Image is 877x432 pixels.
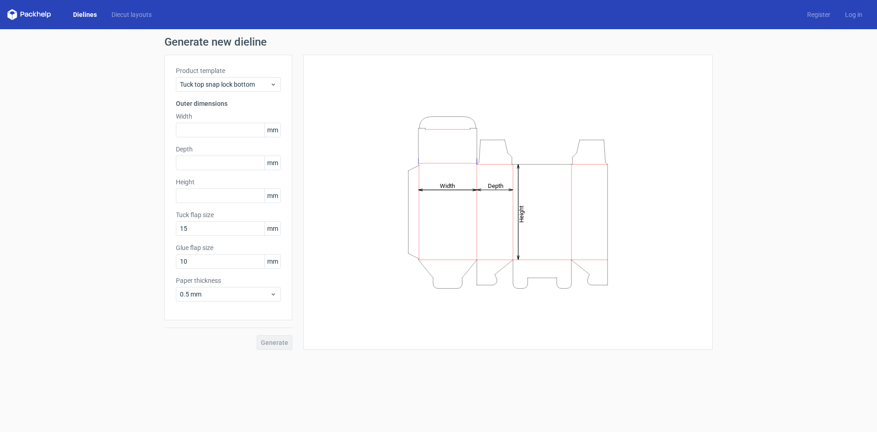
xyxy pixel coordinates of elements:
span: Tuck top snap lock bottom [180,80,270,89]
label: Glue flap size [176,243,281,252]
span: mm [264,123,280,137]
h3: Outer dimensions [176,99,281,108]
a: Dielines [66,10,104,19]
span: mm [264,156,280,170]
h1: Generate new dieline [164,36,713,47]
a: Log in [838,10,870,19]
a: Register [800,10,838,19]
tspan: Height [518,205,525,222]
a: Diecut layouts [104,10,159,19]
span: mm [264,222,280,235]
span: mm [264,255,280,268]
label: Paper thickness [176,276,281,285]
label: Depth [176,145,281,154]
label: Width [176,112,281,121]
tspan: Width [440,182,455,189]
tspan: Depth [488,182,503,189]
label: Height [176,177,281,187]
label: Product template [176,66,281,75]
span: 0.5 mm [180,290,270,299]
label: Tuck flap size [176,210,281,219]
span: mm [264,189,280,203]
